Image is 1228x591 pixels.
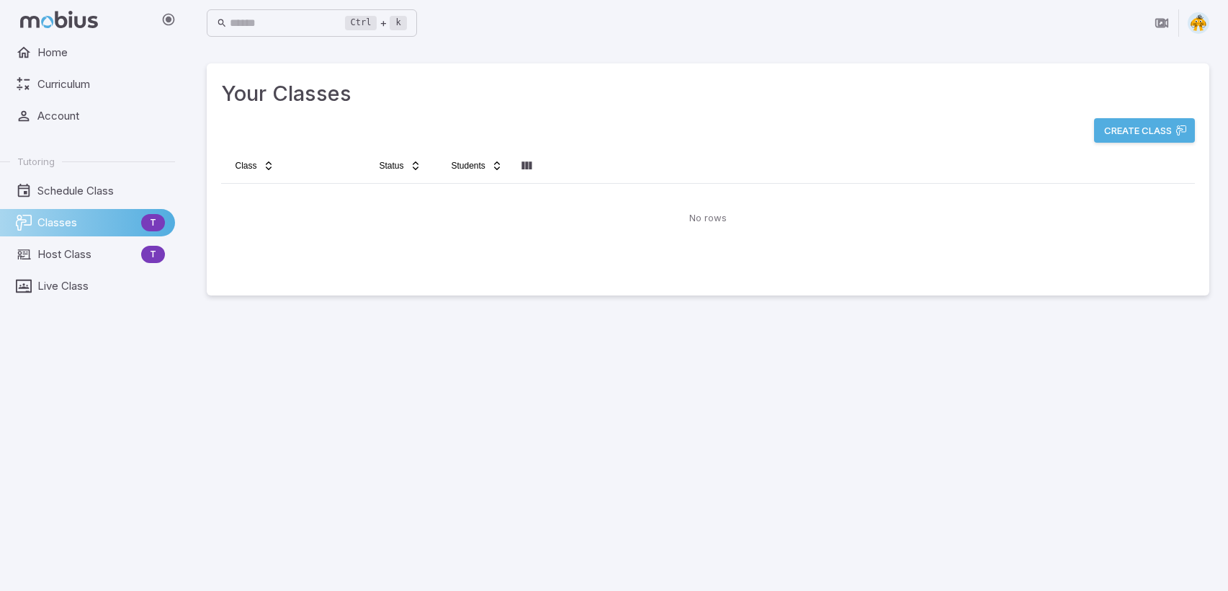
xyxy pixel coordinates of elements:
[37,246,135,262] span: Host Class
[1094,118,1195,143] button: Create Class
[452,160,485,172] span: Students
[515,154,538,177] button: Column visibility
[141,247,165,262] span: T
[37,76,165,92] span: Curriculum
[443,154,511,177] button: Students
[141,215,165,230] span: T
[1188,12,1209,34] img: semi-circle.svg
[236,160,257,172] span: Class
[371,154,430,177] button: Status
[37,215,135,231] span: Classes
[37,108,165,124] span: Account
[37,278,165,294] span: Live Class
[1148,9,1175,37] button: Join in Zoom Client
[221,78,1195,110] h3: Your Classes
[380,160,404,172] span: Status
[689,211,727,226] p: No rows
[17,155,55,168] span: Tutoring
[345,14,407,32] div: +
[345,16,377,30] kbd: Ctrl
[37,183,165,199] span: Schedule Class
[390,16,406,30] kbd: k
[37,45,165,61] span: Home
[227,154,283,177] button: Class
